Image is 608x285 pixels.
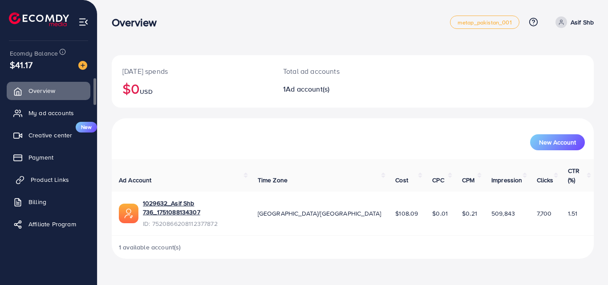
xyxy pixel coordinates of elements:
span: $0.21 [462,209,477,218]
img: logo [9,12,69,26]
a: metap_pakistan_001 [450,16,519,29]
span: Ad Account [119,176,152,185]
span: $41.17 [10,58,32,71]
iframe: Chat [570,245,601,278]
span: My ad accounts [28,108,74,117]
span: $0.01 [432,209,448,218]
span: Impression [491,176,523,185]
span: New [76,122,97,132]
span: Ecomdy Balance [10,49,58,58]
span: Time Zone [258,176,288,185]
span: [GEOGRAPHIC_DATA]/[GEOGRAPHIC_DATA] [258,209,381,218]
a: Overview [7,82,90,100]
span: $108.09 [395,209,418,218]
button: New Account [530,134,585,150]
span: Cost [395,176,408,185]
span: USD [140,87,152,96]
span: Clicks [537,176,554,185]
a: My ad accounts [7,104,90,122]
span: New Account [539,139,576,145]
p: [DATE] spends [122,66,262,76]
a: Asif Shb [552,16,594,28]
span: Creative center [28,131,72,140]
a: Affiliate Program [7,215,90,233]
span: Payment [28,153,53,162]
h2: 1 [283,85,382,93]
a: 1029632_Asif Shb 736_1751088134307 [143,199,243,217]
span: ID: 7520866208112377872 [143,219,243,228]
p: Asif Shb [571,17,594,28]
img: image [78,61,87,70]
span: Overview [28,86,55,95]
span: Affiliate Program [28,220,76,229]
span: CPC [432,176,444,185]
span: Ad account(s) [286,84,329,94]
span: Product Links [31,175,69,184]
span: metap_pakistan_001 [458,20,512,25]
p: Total ad accounts [283,66,382,76]
span: CTR (%) [568,166,580,184]
span: 1.51 [568,209,578,218]
span: 7,700 [537,209,552,218]
a: Product Links [7,171,90,189]
span: Billing [28,197,46,206]
h2: $0 [122,80,262,97]
h3: Overview [112,16,164,29]
a: Billing [7,193,90,211]
span: 509,843 [491,209,515,218]
a: Creative centerNew [7,126,90,144]
span: 1 available account(s) [119,243,181,252]
a: Payment [7,149,90,166]
img: ic-ads-acc.e4c84228.svg [119,204,138,223]
img: menu [78,17,89,27]
span: CPM [462,176,474,185]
